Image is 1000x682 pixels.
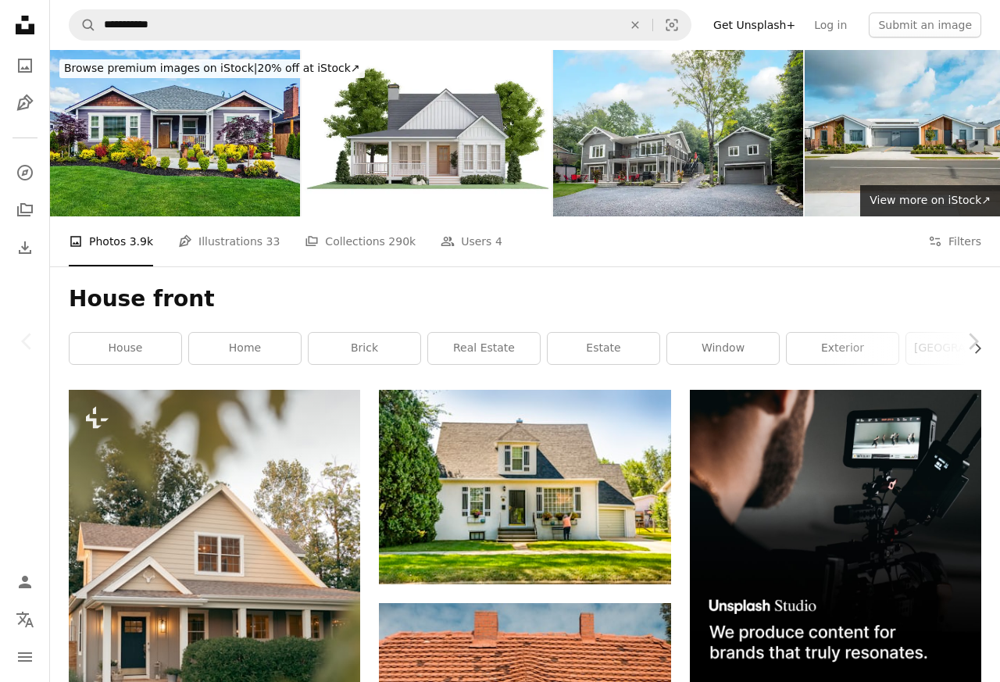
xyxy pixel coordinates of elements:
a: home [189,333,301,364]
a: house [70,333,181,364]
a: Collections [9,195,41,226]
button: Clear [618,10,652,40]
a: Illustrations [9,87,41,119]
a: Next [945,266,1000,416]
a: Illustrations 33 [178,216,280,266]
button: Language [9,604,41,635]
a: man in black shirt sitting on chair near white wooden house during daytime [379,480,670,494]
button: Visual search [653,10,691,40]
img: Modern Custom Suburban Home Exterior [50,50,300,216]
button: Submit an image [869,12,981,37]
a: Explore [9,157,41,188]
img: man in black shirt sitting on chair near white wooden house during daytime [379,390,670,584]
span: View more on iStock ↗ [870,194,991,206]
a: a house with a blue front door and a brown front door [69,602,360,616]
a: brick [309,333,420,364]
img: Front view of modern style small cottage house on the green lawn isolated on white background 3d ... [302,50,552,216]
a: exterior [787,333,898,364]
a: Users 4 [441,216,502,266]
a: Photos [9,50,41,81]
h1: House front [69,285,981,313]
span: Browse premium images on iStock | [64,62,257,74]
span: 4 [495,233,502,250]
a: Collections 290k [305,216,416,266]
img: Luxurious gray and white property and detached garage [553,50,803,216]
a: Browse premium images on iStock|20% off at iStock↗ [50,50,374,87]
a: Download History [9,232,41,263]
a: Log in / Sign up [9,566,41,598]
span: 33 [266,233,280,250]
span: 290k [388,233,416,250]
a: Log in [805,12,856,37]
button: Menu [9,641,41,673]
img: file-1715652217532-464736461acbimage [690,390,981,681]
form: Find visuals sitewide [69,9,691,41]
div: 20% off at iStock ↗ [59,59,365,78]
button: Filters [928,216,981,266]
button: Search Unsplash [70,10,96,40]
a: real estate [428,333,540,364]
a: window [667,333,779,364]
a: View more on iStock↗ [860,185,1000,216]
a: Get Unsplash+ [704,12,805,37]
a: estate [548,333,659,364]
